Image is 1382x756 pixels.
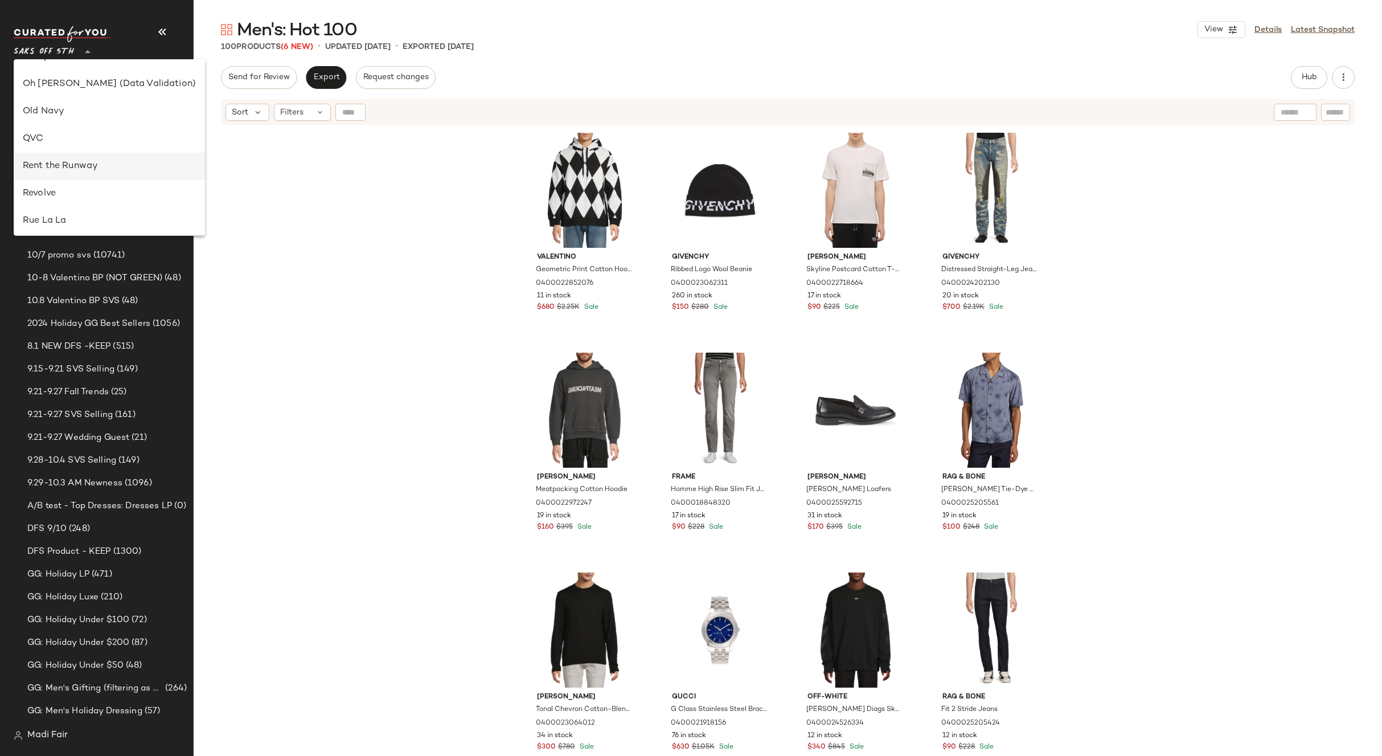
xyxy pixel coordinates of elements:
[672,742,690,753] span: $630
[826,522,843,533] span: $395
[537,291,571,301] span: 11 in stock
[711,304,728,311] span: Sale
[27,386,109,399] span: 9.21-9.27 Fall Trends
[27,659,124,672] span: GG: Holiday Under $50
[363,73,429,82] span: Request changes
[942,291,979,301] span: 20 in stock
[963,522,979,533] span: $248
[1198,21,1245,38] button: View
[237,19,357,42] span: Men's: Hot 100
[172,500,186,513] span: (0)
[27,340,110,353] span: 8.1 NEW DFS -KEEP
[537,742,556,753] span: $300
[798,353,913,468] img: 0400025592715_BLACK
[111,545,142,558] span: (1300)
[806,485,891,495] span: [PERSON_NAME] Loafers
[806,265,903,275] span: Skyline Postcard Cotton T-Shirt
[671,265,752,275] span: Ribbed Logo Wool Beanie
[221,43,236,51] span: 100
[672,291,712,301] span: 260 in stock
[823,303,840,313] span: $225
[688,522,704,533] span: $228
[537,731,573,741] span: 34 in stock
[671,718,726,729] span: 0400021918156
[221,66,297,89] button: Send for Review
[558,742,575,753] span: $780
[671,705,767,715] span: G Class Stainless Steel Bracelet Watch/38MM
[27,249,91,262] span: 10/7 promo svs
[672,692,768,702] span: Gucci
[942,692,1039,702] span: rag & bone
[671,279,728,289] span: 0400023062311
[27,363,114,376] span: 9.15-9.21 SVS Selling
[27,408,113,422] span: 9.21-9.27 SVS Selling
[1254,24,1282,36] a: Details
[671,485,767,495] span: Homme High Rise Slim Fit Jeans
[536,718,595,729] span: 0400023064012
[528,573,642,688] img: 0400023064012_BLACKTONES
[537,252,633,263] span: Valentino
[958,742,975,753] span: $228
[933,133,1048,248] img: 0400024202130_MEDIUMBLUE
[807,692,904,702] span: Off-White
[692,742,715,753] span: $1.05K
[23,105,196,118] div: Old Navy
[27,545,111,558] span: DFS Product - KEEP
[828,742,845,753] span: $845
[807,252,904,263] span: [PERSON_NAME]
[162,272,181,285] span: (48)
[27,636,129,649] span: GG: Holiday Under $200
[313,73,339,82] span: Export
[129,431,147,444] span: (21)
[963,303,985,313] span: $2.19K
[280,107,304,118] span: Filters
[113,408,136,422] span: (161)
[942,731,977,741] span: 12 in stock
[89,568,112,581] span: (471)
[847,743,864,751] span: Sale
[806,718,864,729] span: 0400024526334
[221,41,313,53] div: Products
[14,59,205,236] div: undefined-list
[528,353,642,468] img: 0400022972247_ASH
[306,66,346,89] button: Export
[14,731,23,740] img: svg%3e
[941,279,1000,289] span: 0400024202130
[14,39,74,59] span: Saks OFF 5TH
[663,133,777,248] img: 0400023062311
[356,66,436,89] button: Request changes
[933,353,1048,468] img: 0400025205561_OMBRE
[1291,66,1327,89] button: Hub
[27,614,129,627] span: GG: Holiday Under $100
[807,511,842,521] span: 31 in stock
[120,295,138,308] span: (48)
[27,682,163,695] span: GG: Men's Gifting (filtering as women's)
[942,252,1039,263] span: Givenchy
[672,472,768,483] span: Frame
[23,214,196,228] div: Rue La La
[232,107,248,118] span: Sort
[27,500,172,513] span: A/B test - Top Dresses: Dresses LP
[124,659,142,672] span: (48)
[536,485,628,495] span: Meatpacking Cotton Hoodie
[142,705,161,718] span: (57)
[537,522,554,533] span: $160
[845,524,862,531] span: Sale
[557,303,580,313] span: $2.25K
[27,729,68,742] span: Madi Fair
[27,454,116,467] span: 9.28-10.4 SVS Selling
[537,303,555,313] span: $680
[325,41,391,53] p: updated [DATE]
[122,477,152,490] span: (1096)
[395,40,398,54] span: •
[663,353,777,468] img: 0400018848320_ROCKPALACE
[116,454,140,467] span: (149)
[807,303,821,313] span: $90
[536,705,632,715] span: Tonal Chevron Cotton-Blend Sweater
[27,272,162,285] span: 10-8 Valentino BP (NOT GREEN)
[806,279,863,289] span: 0400022718664
[672,522,686,533] span: $90
[403,41,474,53] p: Exported [DATE]
[807,731,842,741] span: 12 in stock
[941,718,1000,729] span: 0400025205424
